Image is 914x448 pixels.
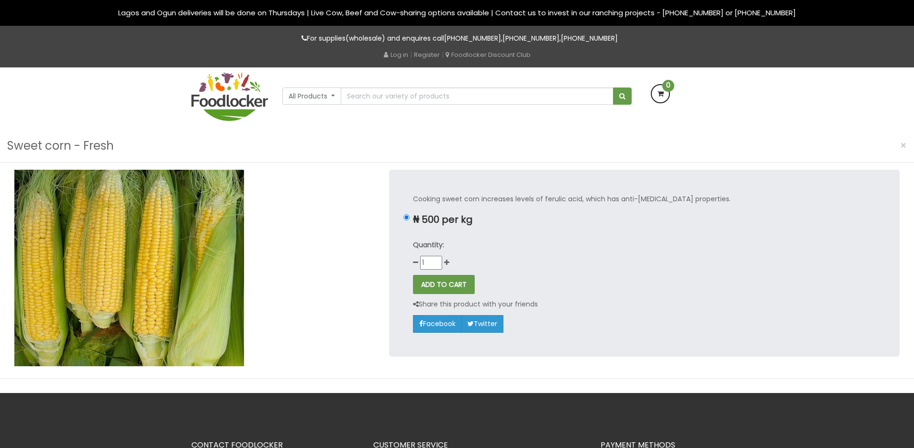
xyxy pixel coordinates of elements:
a: Twitter [461,315,503,332]
input: Search our variety of products [341,87,613,105]
a: [PHONE_NUMBER] [502,33,559,43]
p: ₦ 500 per kg [413,214,876,225]
p: For supplies(wholesale) and enquires call , , [191,33,723,44]
a: [PHONE_NUMBER] [561,33,618,43]
a: Log in [384,50,408,59]
img: Sweet corn - Fresh [14,170,244,366]
button: ADD TO CART [413,275,475,294]
button: All Products [282,87,341,105]
h3: Sweet corn - Fresh [7,137,114,155]
span: | [442,50,444,59]
span: Lagos and Ogun deliveries will be done on Thursdays | Live Cow, Beef and Cow-sharing options avai... [118,8,796,18]
span: | [410,50,412,59]
strong: Quantity: [413,240,444,250]
a: Foodlocker Discount Club [446,50,531,59]
p: Cooking sweet corn increases levels of ferulic acid, which has anti-[MEDICAL_DATA] properties. [413,194,876,205]
a: Facebook [413,315,462,332]
a: Register [414,50,440,59]
span: × [900,139,907,153]
input: ₦ 500 per kg [403,214,410,220]
button: Close [895,136,912,155]
span: 0 [662,80,674,92]
a: [PHONE_NUMBER] [444,33,501,43]
p: Share this product with your friends [413,299,538,310]
img: FoodLocker [191,72,268,121]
